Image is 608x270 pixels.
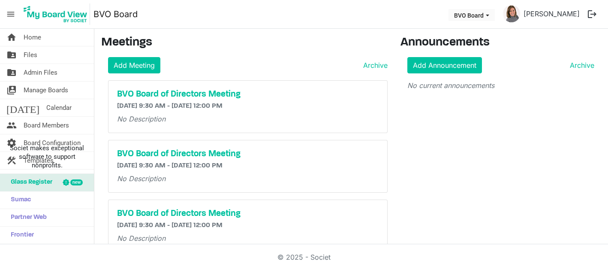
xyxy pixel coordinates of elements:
[117,209,379,219] a: BVO Board of Directors Meeting
[3,6,19,22] span: menu
[6,134,17,152] span: settings
[6,82,17,99] span: switch_account
[46,99,72,116] span: Calendar
[24,29,41,46] span: Home
[6,227,34,244] span: Frontier
[6,64,17,81] span: folder_shared
[70,179,83,185] div: new
[117,114,379,124] p: No Description
[6,46,17,64] span: folder_shared
[407,80,594,91] p: No current announcements
[400,36,601,50] h3: Announcements
[566,60,594,70] a: Archive
[21,3,90,25] img: My Board View Logo
[24,46,37,64] span: Files
[6,209,47,226] span: Partner Web
[108,57,160,73] a: Add Meeting
[503,5,520,22] img: MnC5V0f8bXlevx3ztyDwGpUB7uCjngHDRxSkcSC0fSnSlpV2VjP-Il6Yf9OZy13_Vasq3byDuyXCHgM4Kz_e5g_thumb.png
[101,36,388,50] h3: Meetings
[117,221,379,230] h6: [DATE] 9:30 AM - [DATE] 12:00 PM
[277,253,331,261] a: © 2025 - Societ
[24,64,57,81] span: Admin Files
[117,162,379,170] h6: [DATE] 9:30 AM - [DATE] 12:00 PM
[407,57,482,73] a: Add Announcement
[583,5,601,23] button: logout
[117,89,379,100] a: BVO Board of Directors Meeting
[24,82,68,99] span: Manage Boards
[6,191,31,209] span: Sumac
[117,149,379,159] a: BVO Board of Directors Meeting
[117,102,379,110] h6: [DATE] 9:30 AM - [DATE] 12:00 PM
[21,3,93,25] a: My Board View Logo
[448,9,495,21] button: BVO Board dropdownbutton
[6,174,52,191] span: Glass Register
[93,6,138,23] a: BVO Board
[117,173,379,184] p: No Description
[6,117,17,134] span: people
[6,29,17,46] span: home
[360,60,388,70] a: Archive
[520,5,583,22] a: [PERSON_NAME]
[4,144,90,170] span: Societ makes exceptional software to support nonprofits.
[24,134,81,152] span: Board Configuration
[24,117,69,134] span: Board Members
[6,99,39,116] span: [DATE]
[117,233,379,243] p: No Description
